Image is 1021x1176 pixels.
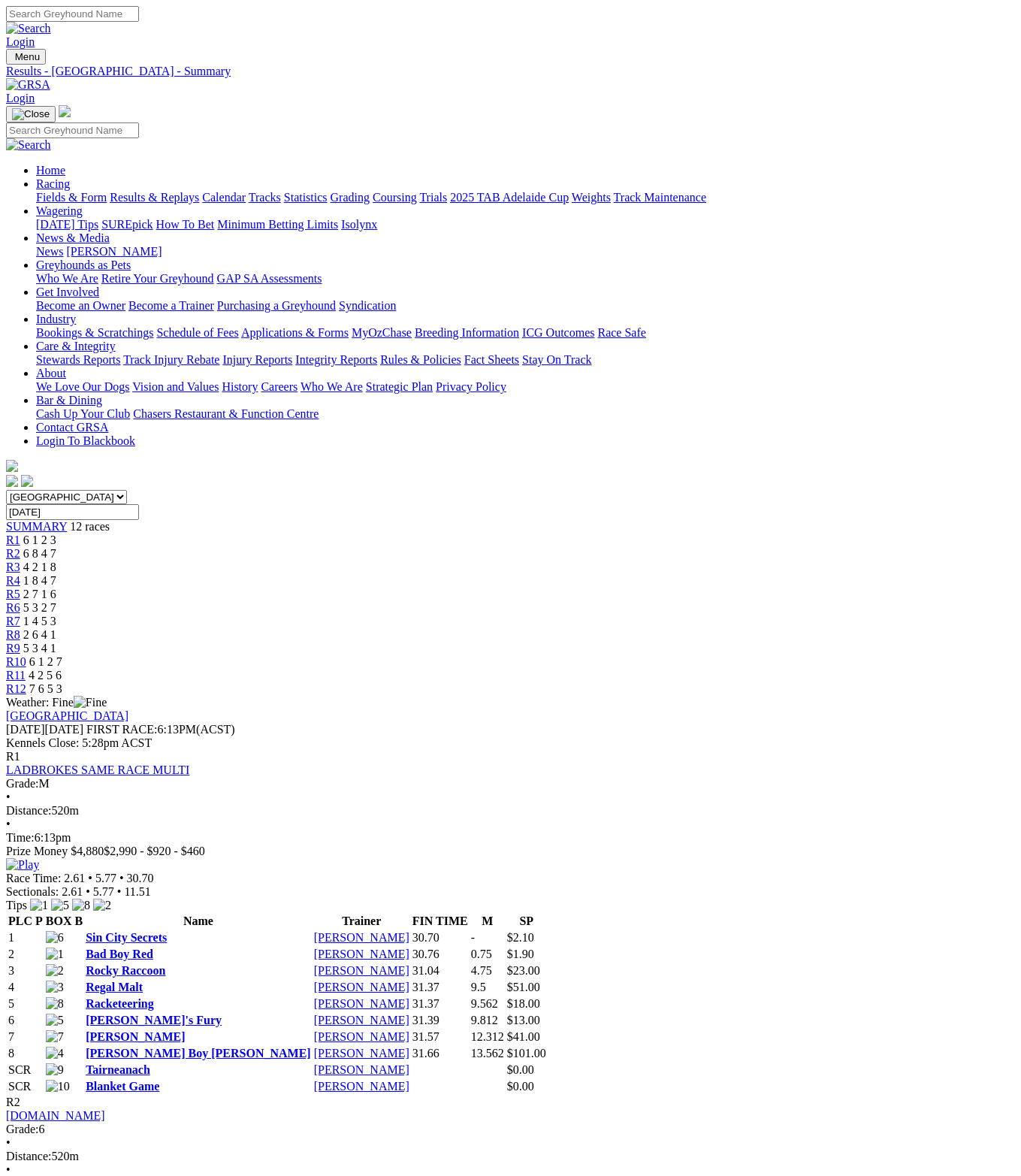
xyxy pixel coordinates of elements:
[74,914,83,927] span: B
[12,108,50,120] img: Close
[412,1013,469,1028] td: 31.39
[23,601,56,614] span: 5 3 2 7
[314,981,409,993] a: [PERSON_NAME]
[507,1080,534,1093] span: $0.00
[36,407,130,420] a: Cash Up Your Club
[6,35,35,48] a: Login
[36,286,99,298] a: Get Involved
[522,326,594,339] a: ICG Outcomes
[412,963,469,978] td: 31.04
[6,791,11,803] span: •
[222,353,292,366] a: Injury Reports
[313,914,410,929] th: Trainer
[6,65,1015,78] a: Results - [GEOGRAPHIC_DATA] - Summary
[314,1030,409,1043] a: [PERSON_NAME]
[412,996,469,1011] td: 31.37
[6,1150,1015,1163] div: 520m
[74,696,107,709] img: Fine
[8,1079,44,1094] td: SCR
[217,299,336,312] a: Purchasing a Greyhound
[6,574,20,587] span: R4
[36,434,135,447] a: Login To Blackbook
[507,1063,534,1076] span: $0.00
[331,191,370,204] a: Grading
[314,1063,409,1076] a: [PERSON_NAME]
[86,1063,150,1076] a: Tairneanach
[6,561,20,573] a: R3
[614,191,706,204] a: Track Maintenance
[6,534,20,546] a: R1
[6,78,50,92] img: GRSA
[6,601,20,614] span: R6
[522,353,591,366] a: Stay On Track
[507,1047,546,1060] span: $101.00
[366,380,433,393] a: Strategic Plan
[6,723,45,736] span: [DATE]
[21,475,33,487] img: twitter.svg
[86,1030,185,1043] a: [PERSON_NAME]
[339,299,396,312] a: Syndication
[471,948,492,960] text: 0.75
[86,885,90,898] span: •
[6,642,20,655] a: R9
[133,407,319,420] a: Chasers Restaurant & Function Centre
[36,272,98,285] a: Who We Are
[46,931,64,945] img: 6
[95,872,116,884] span: 5.77
[6,669,26,682] a: R11
[6,655,26,668] a: R10
[6,22,51,35] img: Search
[507,1030,540,1043] span: $41.00
[6,460,18,472] img: logo-grsa-white.png
[412,930,469,945] td: 30.70
[249,191,281,204] a: Tracks
[46,948,64,961] img: 1
[6,831,1015,845] div: 6:13pm
[202,191,246,204] a: Calendar
[6,845,1015,858] div: Prize Money $4,880
[156,218,215,231] a: How To Bet
[156,326,238,339] a: Schedule of Fees
[471,931,475,944] text: -
[23,561,56,573] span: 4 2 1 8
[36,231,110,244] a: News & Media
[6,138,51,152] img: Search
[36,191,107,204] a: Fields & Form
[6,588,20,600] span: R5
[86,1080,159,1093] a: Blanket Game
[29,655,62,668] span: 6 1 2 7
[117,885,122,898] span: •
[36,218,98,231] a: [DATE] Tips
[6,1096,20,1108] span: R2
[314,964,409,977] a: [PERSON_NAME]
[36,353,120,366] a: Stewards Reports
[36,367,66,379] a: About
[46,1047,64,1060] img: 4
[66,245,162,258] a: [PERSON_NAME]
[104,845,205,857] span: $2,990 - $920 - $460
[6,49,46,65] button: Toggle navigation
[6,520,67,533] a: SUMMARY
[6,777,1015,791] div: M
[6,615,20,627] a: R7
[6,106,56,122] button: Toggle navigation
[301,380,363,393] a: Who We Are
[8,1046,44,1061] td: 8
[6,628,20,641] a: R8
[36,177,70,190] a: Racing
[86,981,143,993] a: Regal Malt
[506,914,547,929] th: SP
[128,299,214,312] a: Become a Trainer
[36,407,1015,421] div: Bar & Dining
[412,1046,469,1061] td: 31.66
[6,696,107,709] span: Weather: Fine
[6,818,11,830] span: •
[46,1030,64,1044] img: 7
[572,191,611,204] a: Weights
[88,872,92,884] span: •
[46,964,64,978] img: 2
